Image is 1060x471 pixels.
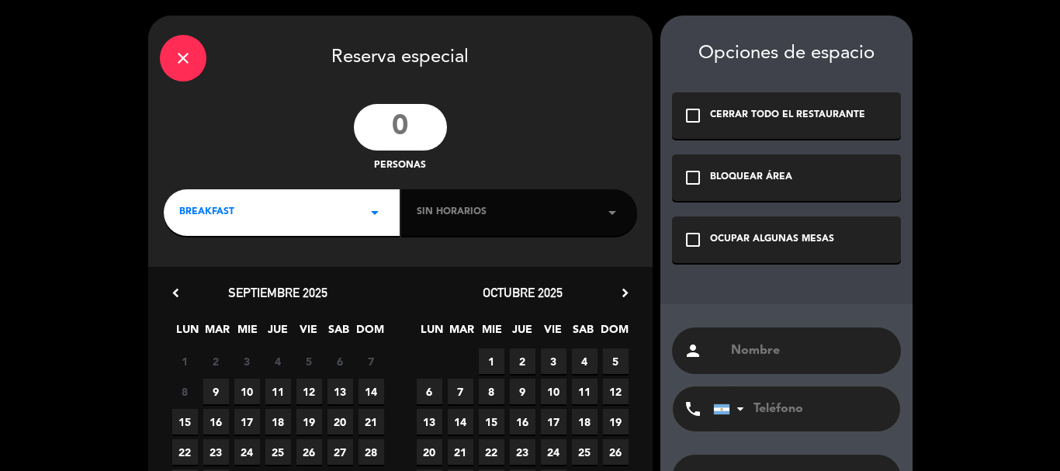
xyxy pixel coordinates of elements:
[265,409,291,435] span: 18
[448,409,473,435] span: 14
[479,439,504,465] span: 22
[541,379,566,404] span: 10
[541,409,566,435] span: 17
[359,379,384,404] span: 14
[449,320,475,346] span: MAR
[448,439,473,465] span: 21
[729,340,889,362] input: Nombre
[356,320,382,346] span: DOM
[296,409,322,435] span: 19
[479,348,504,374] span: 1
[572,439,598,465] span: 25
[710,170,792,185] div: BLOQUEAR ÁREA
[296,320,321,346] span: VIE
[234,379,260,404] span: 10
[265,348,291,374] span: 4
[265,379,291,404] span: 11
[265,320,291,346] span: JUE
[172,348,198,374] span: 1
[603,409,629,435] span: 19
[684,106,702,125] i: check_box_outline_blank
[684,400,702,418] i: phone
[326,320,352,346] span: SAB
[448,379,473,404] span: 7
[603,379,629,404] span: 12
[483,285,563,300] span: octubre 2025
[327,409,353,435] span: 20
[479,379,504,404] span: 8
[148,16,653,96] div: Reserva especial
[203,439,229,465] span: 23
[540,320,566,346] span: VIE
[234,409,260,435] span: 17
[510,348,535,374] span: 2
[374,158,426,174] span: personas
[179,205,234,220] span: BREAKFAST
[572,348,598,374] span: 4
[172,439,198,465] span: 22
[419,320,445,346] span: LUN
[354,104,447,151] input: 0
[672,43,901,65] div: Opciones de espacio
[228,285,327,300] span: septiembre 2025
[168,285,184,301] i: chevron_left
[172,379,198,404] span: 8
[510,379,535,404] span: 9
[203,409,229,435] span: 16
[203,379,229,404] span: 9
[327,348,353,374] span: 6
[417,379,442,404] span: 6
[172,409,198,435] span: 15
[296,439,322,465] span: 26
[296,379,322,404] span: 12
[710,232,834,248] div: OCUPAR ALGUNAS MESAS
[713,386,884,431] input: Teléfono
[417,409,442,435] span: 13
[480,320,505,346] span: MIE
[572,409,598,435] span: 18
[510,409,535,435] span: 16
[327,439,353,465] span: 27
[603,203,622,222] i: arrow_drop_down
[359,348,384,374] span: 7
[359,439,384,465] span: 28
[265,439,291,465] span: 25
[541,439,566,465] span: 24
[570,320,596,346] span: SAB
[234,348,260,374] span: 3
[510,320,535,346] span: JUE
[327,379,353,404] span: 13
[205,320,230,346] span: MAR
[203,348,229,374] span: 2
[417,205,487,220] span: Sin horarios
[684,341,702,360] i: person
[365,203,384,222] i: arrow_drop_down
[603,348,629,374] span: 5
[510,439,535,465] span: 23
[710,108,865,123] div: CERRAR TODO EL RESTAURANTE
[235,320,261,346] span: MIE
[174,49,192,68] i: close
[296,348,322,374] span: 5
[234,439,260,465] span: 24
[617,285,633,301] i: chevron_right
[572,379,598,404] span: 11
[541,348,566,374] span: 3
[603,439,629,465] span: 26
[479,409,504,435] span: 15
[714,387,750,431] div: Argentina: +54
[601,320,626,346] span: DOM
[359,409,384,435] span: 21
[684,168,702,187] i: check_box_outline_blank
[175,320,200,346] span: LUN
[684,230,702,249] i: check_box_outline_blank
[417,439,442,465] span: 20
